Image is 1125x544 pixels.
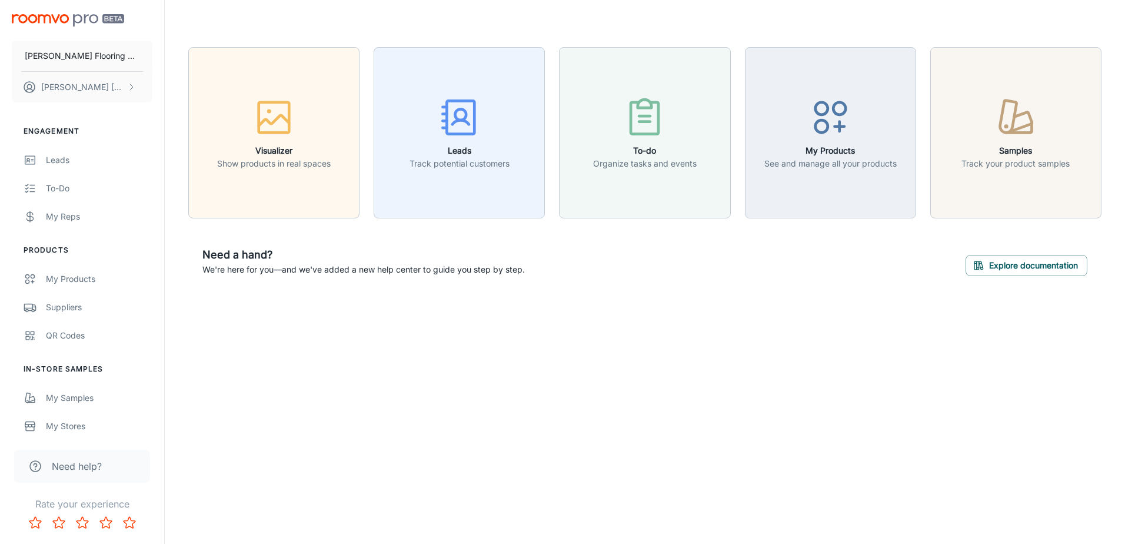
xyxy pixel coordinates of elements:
[12,72,152,102] button: [PERSON_NAME] [PERSON_NAME]
[202,263,525,276] p: We're here for you—and we've added a new help center to guide you step by step.
[46,154,152,167] div: Leads
[966,255,1087,276] button: Explore documentation
[217,157,331,170] p: Show products in real spaces
[593,144,697,157] h6: To-do
[559,47,730,218] button: To-doOrganize tasks and events
[188,47,360,218] button: VisualizerShow products in real spaces
[46,210,152,223] div: My Reps
[46,301,152,314] div: Suppliers
[961,144,1070,157] h6: Samples
[745,126,916,138] a: My ProductsSee and manage all your products
[46,273,152,286] div: My Products
[764,144,897,157] h6: My Products
[559,126,730,138] a: To-doOrganize tasks and events
[410,144,510,157] h6: Leads
[374,47,545,218] button: LeadsTrack potential customers
[961,157,1070,170] p: Track your product samples
[930,47,1101,218] button: SamplesTrack your product samples
[217,144,331,157] h6: Visualizer
[46,329,152,342] div: QR Codes
[966,259,1087,271] a: Explore documentation
[202,247,525,263] h6: Need a hand?
[12,14,124,26] img: Roomvo PRO Beta
[930,126,1101,138] a: SamplesTrack your product samples
[46,182,152,195] div: To-do
[12,41,152,71] button: [PERSON_NAME] Flooring Stores - Bozeman
[764,157,897,170] p: See and manage all your products
[25,49,139,62] p: [PERSON_NAME] Flooring Stores - Bozeman
[374,126,545,138] a: LeadsTrack potential customers
[593,157,697,170] p: Organize tasks and events
[41,81,124,94] p: [PERSON_NAME] [PERSON_NAME]
[410,157,510,170] p: Track potential customers
[745,47,916,218] button: My ProductsSee and manage all your products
